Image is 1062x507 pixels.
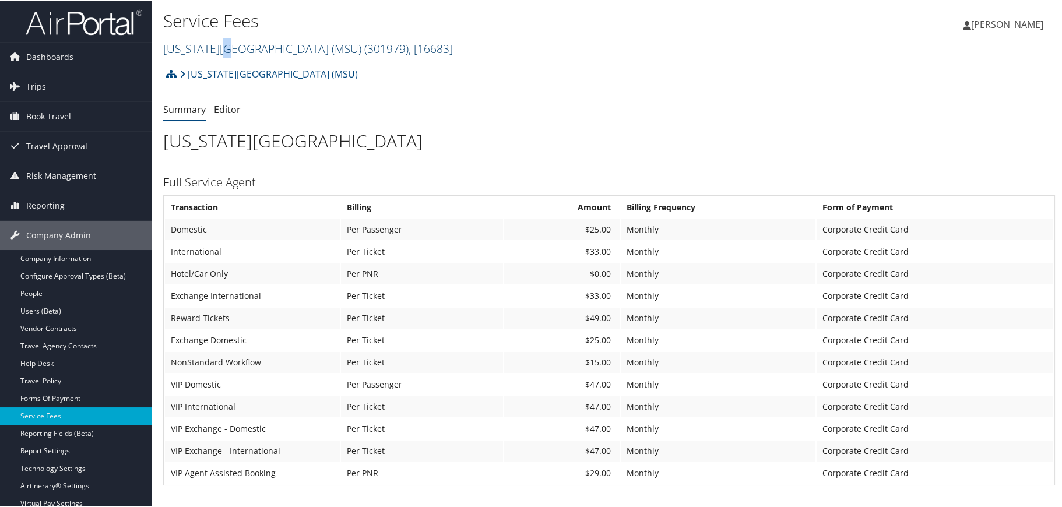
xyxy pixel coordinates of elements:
td: $29.00 [504,462,620,483]
span: Company Admin [26,220,91,249]
td: VIP International [165,395,340,416]
td: Monthly [621,284,815,305]
h3: Full Service Agent [163,173,1055,189]
td: Hotel/Car Only [165,262,340,283]
td: Per PNR [341,262,503,283]
td: Per Ticket [341,439,503,460]
td: Monthly [621,395,815,416]
th: Form of Payment [817,196,1053,217]
td: Per Ticket [341,417,503,438]
th: Amount [504,196,620,217]
td: Exchange Domestic [165,329,340,350]
span: Risk Management [26,160,96,189]
td: Monthly [621,439,815,460]
td: Corporate Credit Card [817,284,1053,305]
td: $49.00 [504,307,620,328]
td: Per PNR [341,462,503,483]
span: Trips [26,71,46,100]
a: [PERSON_NAME] [963,6,1055,41]
td: Corporate Credit Card [817,240,1053,261]
td: VIP Domestic [165,373,340,394]
td: Monthly [621,373,815,394]
td: Monthly [621,351,815,372]
td: Corporate Credit Card [817,329,1053,350]
td: VIP Exchange - Domestic [165,417,340,438]
span: Travel Approval [26,131,87,160]
th: Billing [341,196,503,217]
h1: [US_STATE][GEOGRAPHIC_DATA] [163,128,1055,152]
td: Corporate Credit Card [817,373,1053,394]
td: Corporate Credit Card [817,218,1053,239]
td: NonStandard Workflow [165,351,340,372]
td: $47.00 [504,373,620,394]
td: $25.00 [504,329,620,350]
td: International [165,240,340,261]
td: Monthly [621,462,815,483]
td: Per Ticket [341,307,503,328]
td: $33.00 [504,284,620,305]
td: Per Ticket [341,240,503,261]
td: Corporate Credit Card [817,351,1053,372]
td: Domestic [165,218,340,239]
td: VIP Agent Assisted Booking [165,462,340,483]
th: Billing Frequency [621,196,815,217]
td: Corporate Credit Card [817,439,1053,460]
span: Book Travel [26,101,71,130]
td: $0.00 [504,262,620,283]
td: $33.00 [504,240,620,261]
span: Dashboards [26,41,73,71]
span: Reporting [26,190,65,219]
td: Monthly [621,240,815,261]
a: [US_STATE][GEOGRAPHIC_DATA] (MSU) [163,40,453,55]
td: Per Ticket [341,351,503,372]
td: $47.00 [504,395,620,416]
span: , [ 16683 ] [409,40,453,55]
td: Per Ticket [341,284,503,305]
td: Monthly [621,218,815,239]
td: Per Passenger [341,373,503,394]
span: [PERSON_NAME] [971,17,1043,30]
td: $47.00 [504,439,620,460]
td: Corporate Credit Card [817,262,1053,283]
td: Corporate Credit Card [817,307,1053,328]
td: Corporate Credit Card [817,417,1053,438]
td: Reward Tickets [165,307,340,328]
a: Summary [163,102,206,115]
td: $47.00 [504,417,620,438]
td: Monthly [621,307,815,328]
h1: Service Fees [163,8,758,32]
td: VIP Exchange - International [165,439,340,460]
span: ( 301979 ) [364,40,409,55]
td: Monthly [621,329,815,350]
td: Corporate Credit Card [817,462,1053,483]
a: [US_STATE][GEOGRAPHIC_DATA] (MSU) [180,61,358,85]
td: Corporate Credit Card [817,395,1053,416]
td: Monthly [621,417,815,438]
img: airportal-logo.png [26,8,142,35]
th: Transaction [165,196,340,217]
td: Per Ticket [341,329,503,350]
td: $15.00 [504,351,620,372]
td: Exchange International [165,284,340,305]
a: Editor [214,102,241,115]
td: Monthly [621,262,815,283]
td: Per Passenger [341,218,503,239]
td: $25.00 [504,218,620,239]
td: Per Ticket [341,395,503,416]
